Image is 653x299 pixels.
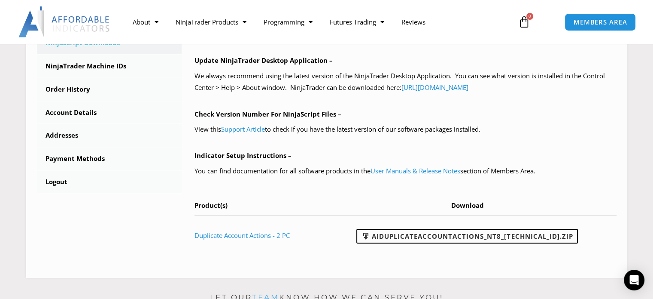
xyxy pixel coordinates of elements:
a: [URL][DOMAIN_NAME] [401,83,468,92]
a: Programming [255,12,321,32]
span: MEMBERS AREA [574,19,627,25]
nav: Menu [124,12,510,32]
a: NinjaTrader Machine IDs [37,55,182,77]
img: LogoAI | Affordable Indicators – NinjaTrader [18,6,111,37]
span: 0 [526,13,533,20]
a: Reviews [393,12,434,32]
span: Product(s) [194,201,228,210]
a: AIDuplicateAccountActions_NT8_[TECHNICAL_ID].zip [356,229,578,244]
a: Futures Trading [321,12,393,32]
a: Duplicate Account Actions - 2 PC [194,231,290,240]
p: View this to check if you have the latest version of our software packages installed. [194,123,617,136]
a: About [124,12,167,32]
b: Indicator Setup Instructions – [194,151,292,160]
a: Logout [37,171,182,193]
a: Addresses [37,124,182,147]
p: You can find documentation for all software products in the section of Members Area. [194,165,617,177]
p: We always recommend using the latest version of the NinjaTrader Desktop Application. You can see ... [194,70,617,94]
a: Order History [37,78,182,101]
b: Update NinjaTrader Desktop Application – [194,56,333,65]
a: Account Details [37,102,182,124]
a: MEMBERS AREA [565,13,636,31]
b: Check Version Number For NinjaScript Files – [194,110,341,118]
a: Support Article [221,125,265,133]
a: User Manuals & Release Notes [371,166,460,175]
a: 0 [505,9,543,34]
a: Payment Methods [37,148,182,170]
a: NinjaTrader Products [167,12,255,32]
span: Download [451,201,484,210]
div: Open Intercom Messenger [624,270,644,290]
